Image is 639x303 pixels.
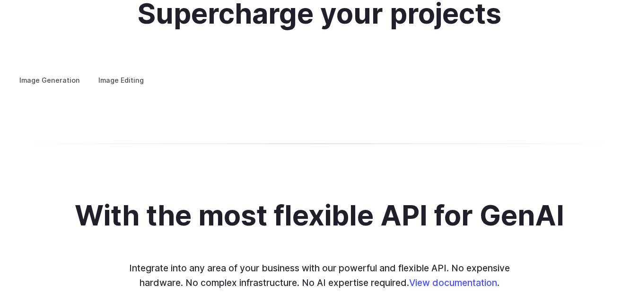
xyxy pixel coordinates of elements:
[11,72,88,88] label: Image Generation
[409,277,497,288] a: View documentation
[90,72,152,88] label: Image Editing
[75,200,564,231] h2: With the most flexible API for GenAI
[123,261,516,290] p: Integrate into any area of your business with our powerful and flexible API. No expensive hardwar...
